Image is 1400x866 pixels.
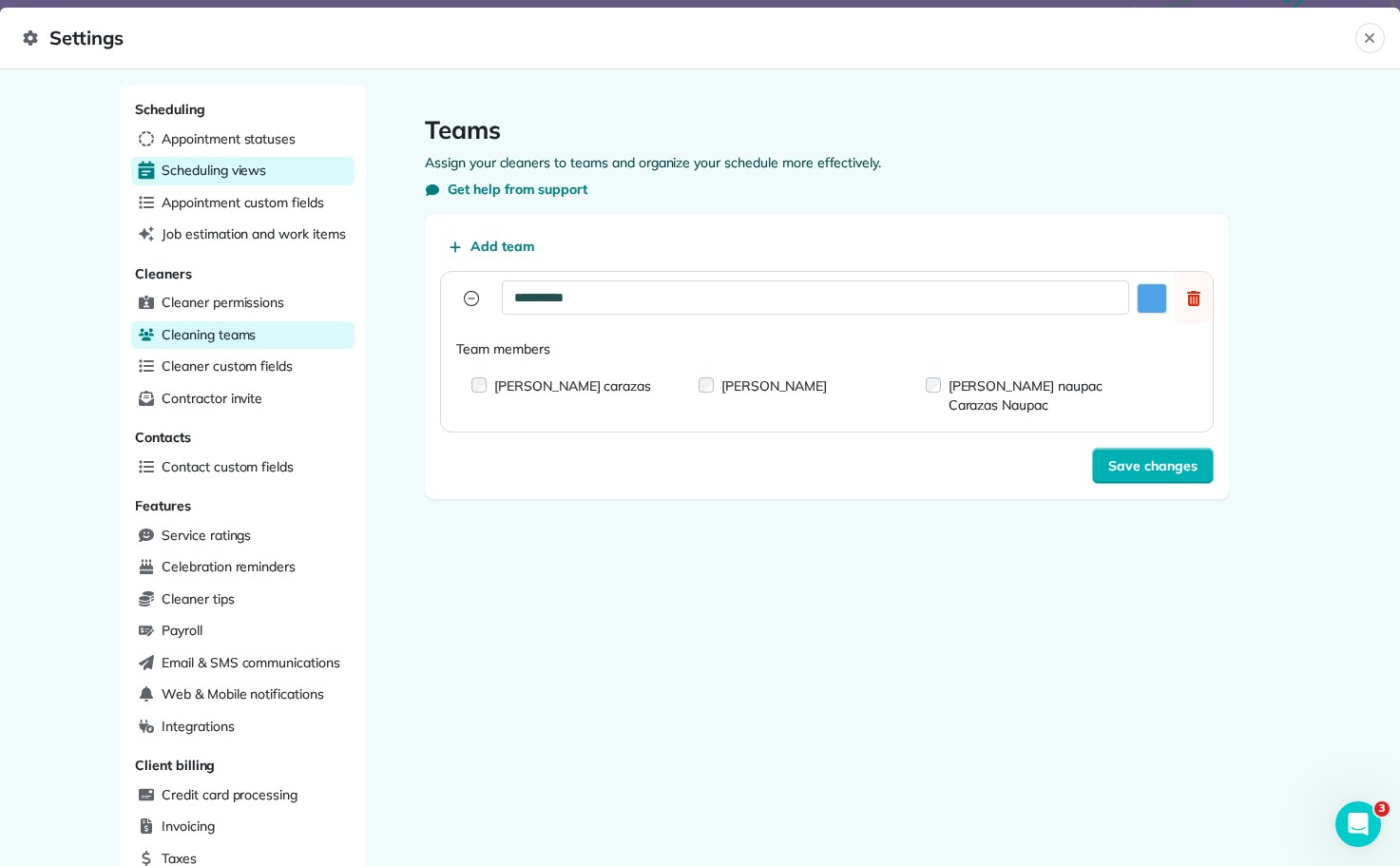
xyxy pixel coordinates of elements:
label: [PERSON_NAME] [721,376,828,395]
a: Credit card processing [131,781,355,810]
a: Appointment statuses [131,125,355,154]
button: Get help from support [425,180,587,199]
span: Save changes [1108,456,1198,475]
label: [PERSON_NAME] naupac Carazas Naupac [949,376,1122,414]
span: 3 [1374,801,1390,817]
span: Cleaning teams [162,325,256,344]
p: Assign your cleaners to teams and organize your schedule more effectively. [425,153,1229,172]
span: Get help from support [448,180,587,199]
span: Web & Mobile notifications [162,684,324,703]
span: Scheduling [135,101,205,118]
a: Contractor invite [131,385,355,414]
span: Appointment statuses [162,129,296,148]
a: Appointment custom fields [131,189,355,218]
span: Scheduling views [162,161,266,180]
h1: Teams [425,115,1229,145]
a: Cleaner permissions [131,289,355,318]
button: Close [1355,23,1385,53]
span: Invoicing [162,817,215,836]
button: Add team [440,229,543,263]
a: Invoicing [131,813,355,841]
a: Integrations [131,713,355,741]
span: Payroll [162,621,202,640]
span: Team members [456,339,1213,358]
a: Scheduling views [131,157,355,185]
button: Save changes [1092,448,1214,484]
a: Contact custom fields [131,453,355,482]
span: Features [135,497,191,514]
span: Appointment custom fields [162,193,324,212]
span: Cleaner custom fields [162,356,293,375]
a: Celebration reminders [131,553,355,582]
a: Cleaner custom fields [131,353,355,381]
span: Settings [23,23,1355,53]
a: Service ratings [131,522,355,550]
span: Service ratings [162,526,251,545]
span: Client billing [135,757,215,774]
a: Cleaner tips [131,586,355,614]
a: Cleaning teams [131,321,355,350]
span: Contractor invite [162,389,262,408]
label: [PERSON_NAME] carazas [494,376,651,395]
span: Email & SMS communications [162,653,340,672]
span: Celebration reminders [162,557,296,576]
button: Activate Color Picker [1137,283,1167,314]
span: Job estimation and work items [162,224,346,243]
span: Contact custom fields [162,457,294,476]
span: Cleaners [135,265,192,282]
a: Email & SMS communications [131,649,355,678]
span: Cleaner tips [162,589,235,608]
span: Credit card processing [162,785,297,804]
a: Job estimation and work items [131,221,355,249]
span: Cleaner permissions [162,293,284,312]
span: Add team [470,237,535,256]
a: Payroll [131,617,355,645]
span: Contacts [135,429,191,446]
a: Web & Mobile notifications [131,681,355,709]
iframe: Intercom live chat [1335,801,1381,847]
span: Integrations [162,717,235,736]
